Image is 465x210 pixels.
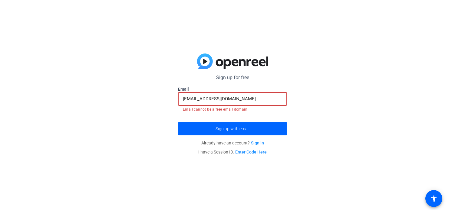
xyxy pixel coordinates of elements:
[198,150,267,154] span: I have a Session ID.
[235,150,267,154] a: Enter Code Here
[251,141,264,145] a: Sign in
[201,141,264,145] span: Already have an account?
[430,195,437,202] mat-icon: accessibility
[183,95,282,102] input: Enter Email Address
[183,106,282,112] mat-error: Email cannot be a free email domain
[197,53,268,69] img: blue-gradient.svg
[178,86,287,92] label: Email
[178,74,287,81] p: Sign up for free
[178,122,287,135] button: Sign up with email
